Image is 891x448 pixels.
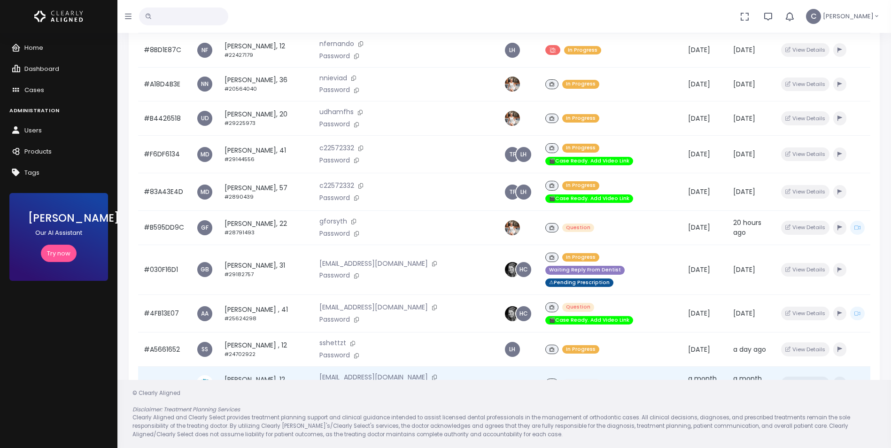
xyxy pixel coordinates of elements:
[562,114,599,123] span: In Progress
[781,263,829,277] button: View Details
[138,332,191,367] td: #A5661652
[319,143,493,154] p: c22572332
[781,43,829,57] button: View Details
[688,79,710,89] span: [DATE]
[781,377,829,390] button: View Details
[781,147,829,161] button: View Details
[562,181,599,190] span: In Progress
[197,147,212,162] span: MD
[219,101,314,136] td: [PERSON_NAME], 20
[733,187,755,196] span: [DATE]
[545,157,633,166] span: 🎬Case Ready. Add Video Link
[688,223,710,232] span: [DATE]
[806,9,821,24] span: C
[733,79,755,89] span: [DATE]
[197,77,212,92] span: NN
[138,173,191,211] td: #83A43E4D
[733,45,755,54] span: [DATE]
[138,101,191,136] td: #B4426518
[28,228,89,238] p: Our AI Assistant
[225,315,256,322] small: #25624298
[562,345,599,354] span: In Progress
[319,155,493,166] p: Password
[319,73,493,84] p: nnieviad
[219,136,314,173] td: [PERSON_NAME], 41
[225,229,255,236] small: #28791493
[781,342,829,356] button: View Details
[138,67,191,101] td: #A18D4B3E
[319,259,493,269] p: [EMAIL_ADDRESS][DOMAIN_NAME]
[138,245,191,295] td: #030F16D1
[319,181,493,191] p: c22572332
[197,262,212,277] a: GB
[781,77,829,91] button: View Details
[688,374,717,393] span: a month ago
[24,168,39,177] span: Tags
[197,342,212,357] a: SS
[132,406,240,413] em: Disclaimer: Treatment Planning Services
[138,211,191,245] td: #B595DD9C
[498,366,540,401] td: -
[219,67,314,101] td: [PERSON_NAME], 36
[24,85,44,94] span: Cases
[562,379,601,388] span: Unassigned
[733,149,755,159] span: [DATE]
[516,185,531,200] a: LH
[516,262,531,277] a: HC
[562,80,599,89] span: In Progress
[505,147,520,162] span: TF
[138,366,191,401] td: #E2EFF2F4
[197,111,212,126] a: UD
[516,147,531,162] span: LH
[219,211,314,245] td: [PERSON_NAME], 22
[319,85,493,95] p: Password
[545,278,613,287] span: ⚠Pending Prescription
[219,33,314,67] td: [PERSON_NAME], 12
[197,185,212,200] a: MD
[319,350,493,361] p: Password
[688,45,710,54] span: [DATE]
[225,155,255,163] small: #29144556
[41,245,77,262] a: Try now
[319,39,493,49] p: nfernando
[225,270,254,278] small: #29182757
[733,345,766,354] span: a day ago
[319,107,493,117] p: udhamfhs
[781,221,829,234] button: View Details
[688,309,710,318] span: [DATE]
[219,366,314,401] td: [PERSON_NAME], 12
[319,315,493,325] p: Password
[688,187,710,196] span: [DATE]
[24,43,43,52] span: Home
[225,193,254,201] small: #2890439
[319,302,493,313] p: [EMAIL_ADDRESS][DOMAIN_NAME]
[319,338,493,348] p: sshettzt
[138,136,191,173] td: #F6DF6134
[197,220,212,235] a: GF
[781,307,829,320] button: View Details
[197,43,212,58] a: NF
[24,64,59,73] span: Dashboard
[138,295,191,332] td: #4FB13E07
[562,253,599,262] span: In Progress
[219,332,314,367] td: [PERSON_NAME] , 12
[545,266,625,275] span: Waiting Reply From Dentist
[505,185,520,200] a: TF
[823,12,874,21] span: [PERSON_NAME]
[562,224,594,232] span: Question
[688,149,710,159] span: [DATE]
[225,119,256,127] small: #29225973
[733,265,755,274] span: [DATE]
[319,216,493,227] p: gforsyth
[516,306,531,321] a: HC
[733,218,761,237] span: 20 hours ago
[34,7,83,26] img: Logo Horizontal
[564,46,601,55] span: In Progress
[505,342,520,357] a: LH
